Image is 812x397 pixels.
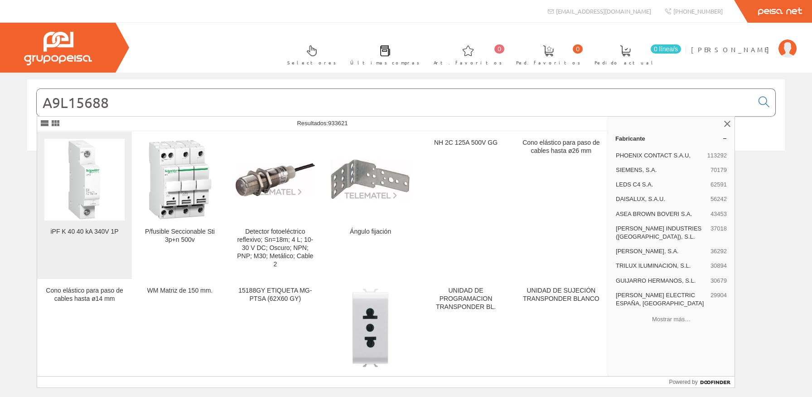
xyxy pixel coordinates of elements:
div: iPF K 40 40 kA 340V 1P [44,228,125,236]
span: 37018 [710,225,727,241]
span: Art. favoritos [434,58,502,67]
img: Detector fotoeléctrico reflexivo; Sn=18m; 4 L; 10-30 V DC; Oscuro; NPN; PNP; M30; Metálico; Cable 2 [235,163,315,196]
span: [EMAIL_ADDRESS][DOMAIN_NAME] [556,7,651,15]
span: 0 línea/s [651,44,681,54]
span: ASEA BROWN BOVERI S.A. [616,210,707,218]
div: UNIDAD DE SUJECIÓN TRANSPONDER BLANCO [521,287,601,303]
div: UNIDAD DE PROGRAMACION TRANSPONDER BL. [425,287,506,311]
span: 56242 [710,195,727,203]
span: 30894 [710,262,727,270]
span: Ped. favoritos [516,58,580,67]
span: 0 [573,44,583,54]
div: 15188GY ETIQUETA MG-PTSA (62X60 GY) [235,287,315,303]
span: 113292 [707,152,727,160]
a: P/fusible Seccionable Sti 3p+n 500v P/fusible Seccionable Sti 3p+n 500v [132,132,227,279]
div: Detector fotoeléctrico reflexivo; Sn=18m; 4 L; 10-30 V DC; Oscuro; NPN; PNP; M30; Metálico; Cable 2 [235,228,315,269]
span: Últimas compras [350,58,420,67]
img: iPF K 40 40 kA 340V 1P [44,139,125,220]
span: 43453 [710,210,727,218]
img: BASE 1M 2P+T 15A NOR. AMERIC. BLANCO [330,288,411,368]
img: Grupo Peisa [24,32,92,65]
img: P/fusible Seccionable Sti 3p+n 500v [140,139,220,220]
span: [PERSON_NAME] INDUSTRIES ([GEOGRAPHIC_DATA]), S.L. [616,225,707,241]
span: 36292 [710,247,727,255]
a: NH 2C 125A 500V GG [418,132,513,279]
span: Pedido actual [594,58,656,67]
span: GUIJARRO HERMANOS, S.L. [616,277,707,285]
div: P/fusible Seccionable Sti 3p+n 500v [140,228,220,244]
span: 30679 [710,277,727,285]
div: WM Matriz de 150 mm. [140,287,220,295]
a: Detector fotoeléctrico reflexivo; Sn=18m; 4 L; 10-30 V DC; Oscuro; NPN; PNP; M30; Metálico; Cable... [228,132,323,279]
span: PHOENIX CONTACT S.A.U, [616,152,704,160]
a: iPF K 40 40 kA 340V 1P iPF K 40 40 kA 340V 1P [37,132,132,279]
a: Powered by [669,377,735,387]
div: © Grupo Peisa [27,162,785,170]
span: Resultados: [297,120,348,127]
span: 70179 [710,166,727,174]
span: Powered by [669,378,697,386]
a: Fabricante [608,131,735,146]
span: [PERSON_NAME] [691,45,774,54]
a: Cono elástico para paso de cables hasta ø26 mm [514,132,609,279]
div: Ángulo fijación [330,228,411,236]
span: SIEMENS, S.A. [616,166,707,174]
span: [PHONE_NUMBER] [673,7,723,15]
a: Ángulo fijación Ángulo fijación [323,132,418,279]
button: Mostrar más… [612,312,731,327]
span: Selectores [287,58,336,67]
span: DAISALUX, S.A.U. [616,195,707,203]
span: [PERSON_NAME] ELECTRIC ESPAÑA, [GEOGRAPHIC_DATA] [616,291,707,308]
input: Buscar... [37,89,753,116]
span: 29904 [710,291,727,308]
span: 0 [494,44,504,54]
span: 62591 [710,181,727,189]
span: LEDS C4 S.A. [616,181,707,189]
a: [PERSON_NAME] [691,38,797,46]
a: Selectores [278,38,341,71]
span: 933621 [328,120,348,127]
div: NH 2C 125A 500V GG [425,139,506,147]
div: Cono elástico para paso de cables hasta ø14 mm [44,287,125,303]
span: TRILUX ILUMINACION, S.L. [616,262,707,270]
img: Ángulo fijación [330,159,411,200]
span: [PERSON_NAME], S.A. [616,247,707,255]
div: Cono elástico para paso de cables hasta ø26 mm [521,139,601,155]
a: Últimas compras [341,38,424,71]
